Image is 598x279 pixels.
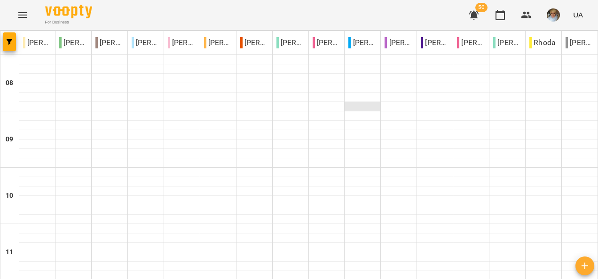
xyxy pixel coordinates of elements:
button: Створити урок [575,256,594,275]
span: For Business [45,19,92,25]
p: [PERSON_NAME] [168,37,196,48]
p: [PERSON_NAME] [313,37,341,48]
p: [PERSON_NAME] [457,37,485,48]
button: UA [569,6,587,23]
h6: 08 [6,78,13,88]
p: [PERSON_NAME] [59,37,87,48]
p: [PERSON_NAME] [421,37,449,48]
p: [PERSON_NAME] [240,37,268,48]
h6: 11 [6,247,13,257]
p: [PERSON_NAME] [385,37,413,48]
p: [PERSON_NAME] [132,37,160,48]
p: Rhoda [529,37,556,48]
p: [PERSON_NAME] [348,37,377,48]
p: [PERSON_NAME] [566,37,594,48]
h6: 09 [6,134,13,145]
span: 50 [475,3,488,12]
p: [PERSON_NAME] [493,37,521,48]
img: 7be8cebdb7436bfa746c06af00c0fd5d.jpg [547,8,560,22]
p: [PERSON_NAME] [95,37,124,48]
button: Menu [11,4,34,26]
img: Voopty Logo [45,5,92,18]
p: [PERSON_NAME] [23,37,51,48]
span: UA [573,10,583,20]
p: [PERSON_NAME] [204,37,232,48]
p: [PERSON_NAME] [276,37,305,48]
h6: 10 [6,191,13,201]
